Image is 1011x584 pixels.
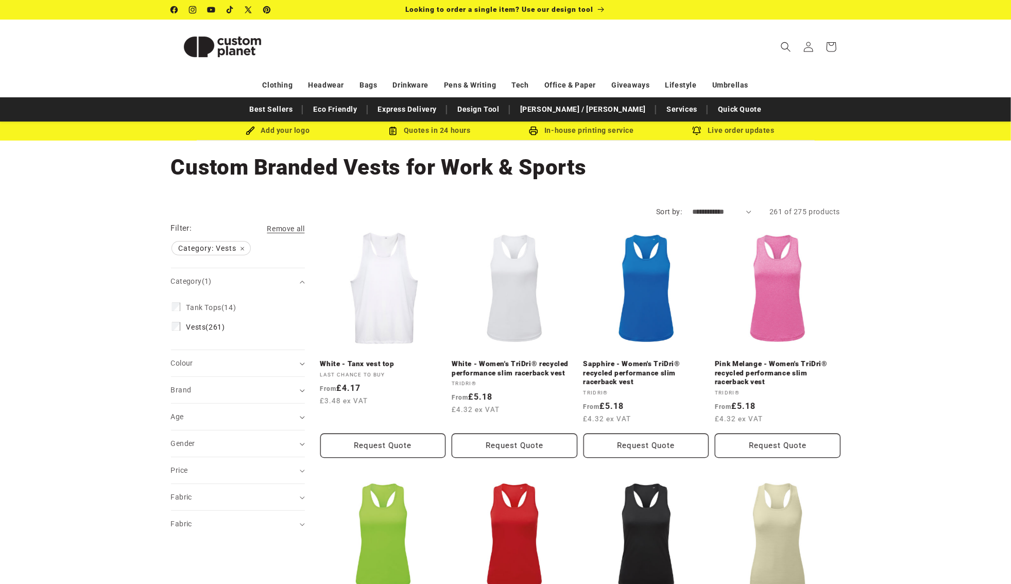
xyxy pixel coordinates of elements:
a: Custom Planet [167,20,278,74]
span: Tank Tops [186,303,221,312]
img: Brush Icon [246,126,255,135]
summary: Category (1 selected) [171,268,305,295]
a: Eco Friendly [308,100,362,118]
span: Brand [171,386,192,394]
a: [PERSON_NAME] / [PERSON_NAME] [515,100,651,118]
a: Umbrellas [712,76,748,94]
button: Request Quote [584,434,709,458]
a: Headwear [308,76,344,94]
a: Sapphire - Women's TriDri® recycled performance slim racerback vest [584,359,709,387]
a: White - Tanx vest top [320,359,446,369]
iframe: Chat Widget [835,473,1011,584]
summary: Age (0 selected) [171,404,305,430]
a: Category: Vests [171,242,251,255]
a: Quick Quote [713,100,767,118]
a: Best Sellers [244,100,298,118]
h2: Filter: [171,222,192,234]
summary: Fabric (0 selected) [171,484,305,510]
a: Express Delivery [373,100,442,118]
span: Vests [186,323,206,331]
span: Looking to order a single item? Use our design tool [406,5,594,13]
h1: Custom Branded Vests for Work & Sports [171,153,841,181]
img: Custom Planet [171,24,274,70]
button: Request Quote [452,434,577,458]
a: Pink Melange - Women's TriDri® recycled performance slim racerback vest [715,359,841,387]
a: Tech [511,76,528,94]
a: Remove all [267,222,305,235]
button: Request Quote [715,434,841,458]
button: Request Quote [320,434,446,458]
a: Services [661,100,702,118]
summary: Price [171,457,305,484]
img: In-house printing [529,126,538,135]
summary: Brand (0 selected) [171,377,305,403]
a: White - Women's TriDri® recycled performance slim racerback vest [452,359,577,377]
img: Order updates [692,126,701,135]
a: Pens & Writing [444,76,496,94]
span: Category: Vests [172,242,250,255]
summary: Gender (0 selected) [171,431,305,457]
span: (261) [186,322,225,332]
span: Fabric [171,520,192,528]
span: (14) [186,303,236,312]
span: Fabric [171,493,192,501]
a: Lifestyle [665,76,697,94]
label: Sort by: [656,208,682,216]
a: Design Tool [452,100,505,118]
div: Quotes in 24 hours [354,124,506,137]
a: Bags [359,76,377,94]
a: Office & Paper [544,76,596,94]
div: Live order updates [658,124,810,137]
div: Add your logo [202,124,354,137]
span: Age [171,413,184,421]
div: In-house printing service [506,124,658,137]
span: 261 of 275 products [769,208,840,216]
span: Category [171,277,212,285]
span: Price [171,466,188,474]
summary: Search [775,36,797,58]
img: Order Updates Icon [388,126,398,135]
summary: Colour (0 selected) [171,350,305,376]
span: Gender [171,439,195,448]
span: Remove all [267,225,305,233]
a: Clothing [263,76,293,94]
a: Giveaways [611,76,649,94]
a: Drinkware [393,76,429,94]
span: Colour [171,359,193,367]
summary: Fabric (0 selected) [171,511,305,537]
span: (1) [202,277,212,285]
